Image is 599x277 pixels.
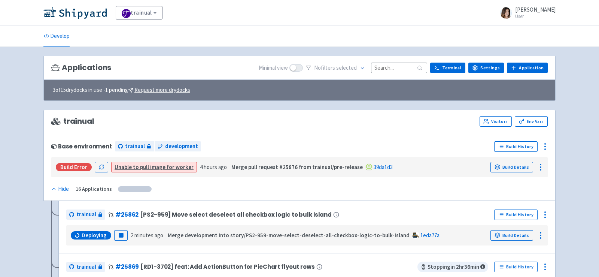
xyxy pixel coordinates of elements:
[496,7,556,19] a: [PERSON_NAME] User
[494,262,538,272] a: Build History
[336,64,357,71] span: selected
[115,141,154,151] a: trainual
[82,232,107,239] span: Deploying
[468,63,504,73] a: Settings
[125,142,145,151] span: trainual
[515,6,556,13] span: [PERSON_NAME]
[430,63,465,73] a: Terminal
[494,141,538,152] a: Build History
[76,185,112,193] div: 16 Applications
[131,232,163,239] time: 2 minutes ago
[53,86,190,94] span: 3 of 15 drydocks in use - 1 pending
[51,63,111,72] h3: Applications
[134,86,190,93] u: Request more drydocks
[507,63,548,73] a: Application
[43,7,107,19] img: Shipyard logo
[371,63,427,73] input: Search...
[155,141,201,151] a: development
[115,211,139,219] a: #25862
[115,163,194,171] a: Unable to pull image for worker
[140,211,332,218] span: [PS2-959] Move select deselect all checkbox logic to bulk island
[494,210,538,220] a: Build History
[66,262,105,272] a: trainual
[168,232,410,239] strong: Merge development into story/PS2-959-move-select-deselect-all-checkbox-logic-to-bulk-island
[51,117,94,126] span: trainual
[115,263,139,271] a: #25869
[51,143,112,150] div: Base environment
[417,262,488,272] span: Stopping in 2 hr 36 min
[420,232,440,239] a: 1eda77a
[76,210,96,219] span: trainual
[480,116,512,127] a: Visitors
[515,14,556,19] small: User
[490,162,533,172] a: Build Details
[314,64,357,72] span: No filter s
[200,163,227,171] time: 4 hours ago
[76,263,96,271] span: trainual
[56,163,92,171] div: Build Error
[259,64,288,72] span: Minimal view
[114,230,128,241] button: Pause
[515,116,548,127] a: Env Vars
[140,264,314,270] span: [RD1-3702] feat: Add ActionButton for PieChart flyout rows
[231,163,363,171] strong: Merge pull request #25876 from trainual/pre-release
[66,210,105,220] a: trainual
[51,185,70,193] button: Hide
[43,26,70,47] a: Develop
[490,230,533,241] a: Build Details
[51,185,69,193] div: Hide
[165,142,198,151] span: development
[374,163,393,171] a: 39da1d3
[116,6,162,19] a: trainual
